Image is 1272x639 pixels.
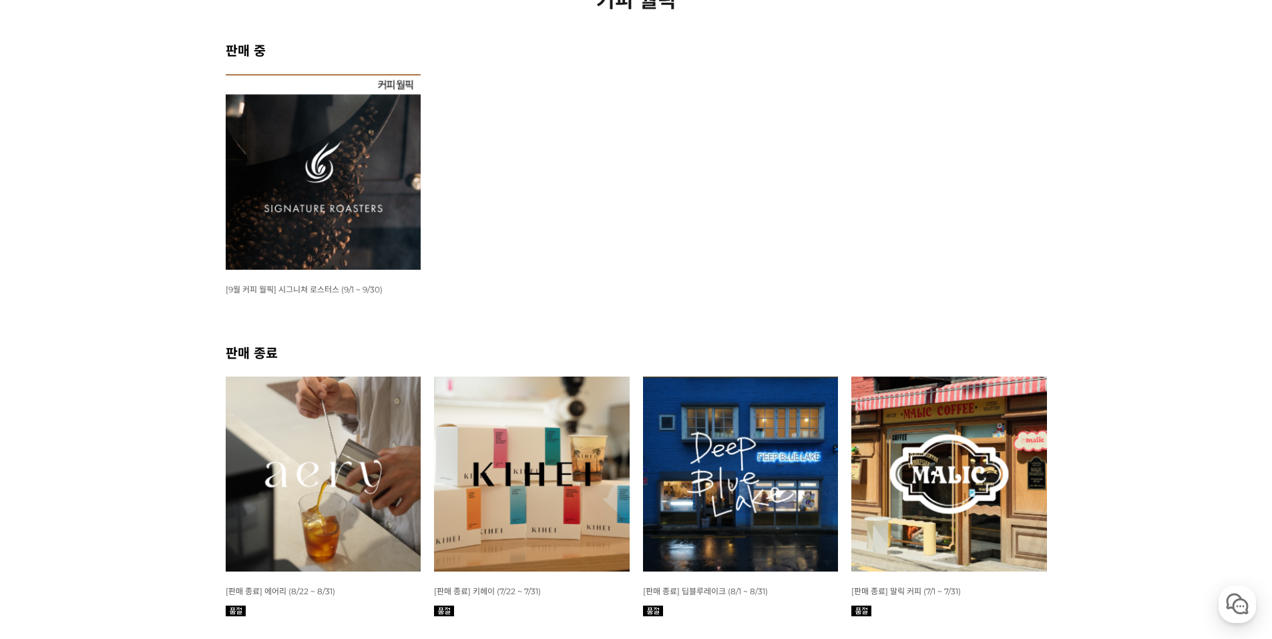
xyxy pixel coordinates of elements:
[172,423,256,457] a: 설정
[643,606,663,616] img: 품절
[851,586,961,596] a: [판매 종료] 말릭 커피 (7/1 ~ 7/31)
[851,377,1047,572] img: 7월 커피 월픽 말릭커피
[226,74,421,270] img: [9월 커피 월픽] 시그니쳐 로스터스 (9/1 ~ 9/30)
[434,377,630,572] img: 7월 커피 스몰 월픽 키헤이
[226,586,335,596] a: [판매 종료] 에어리 (8/22 ~ 8/31)
[122,444,138,455] span: 대화
[226,284,383,294] a: [9월 커피 월픽] 시그니쳐 로스터스 (9/1 ~ 9/30)
[643,586,768,596] a: [판매 종료] 딥블루레이크 (8/1 ~ 8/31)
[434,586,541,596] a: [판매 종료] 키헤이 (7/22 ~ 7/31)
[226,377,421,572] img: 8월 커피 스몰 월픽 에어리
[4,423,88,457] a: 홈
[42,443,50,454] span: 홈
[88,423,172,457] a: 대화
[851,606,871,616] img: 품절
[643,377,839,572] img: 8월 커피 월픽 딥블루레이크
[206,443,222,454] span: 설정
[226,606,246,616] img: 품절
[226,40,1047,59] h2: 판매 중
[434,606,454,616] img: 품절
[226,343,1047,362] h2: 판매 종료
